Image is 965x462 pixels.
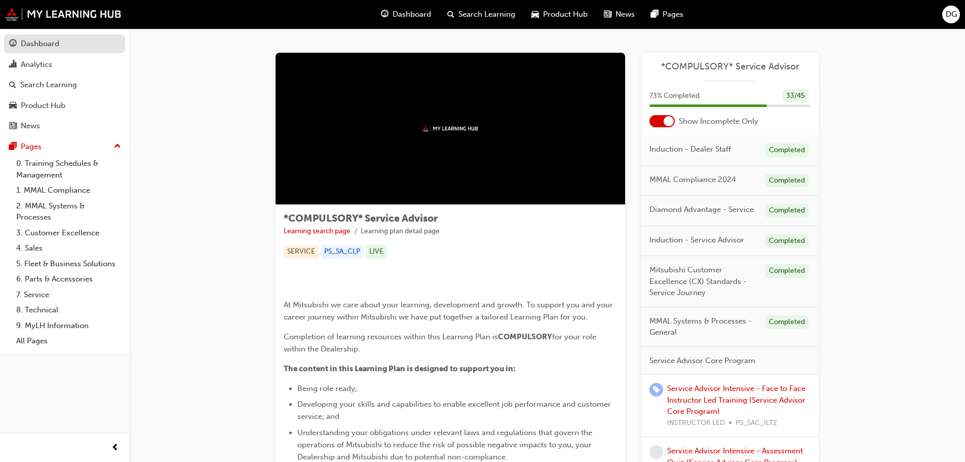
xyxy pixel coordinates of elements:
[663,9,683,20] span: Pages
[21,120,40,132] div: News
[366,245,387,259] div: LIVE
[381,8,389,21] span: guage-icon
[439,4,523,25] a: search-iconSearch Learning
[765,144,808,157] div: Completed
[615,9,635,20] span: News
[9,143,17,152] span: pages-icon
[21,100,65,112] div: Product Hub
[12,156,125,183] a: 0. Training Schedules & Management
[12,271,125,287] a: 6. Parts & Accessories
[321,245,364,259] div: PS_SA_CLP
[12,287,125,303] a: 7. Service
[297,428,594,461] span: Understanding your obligations under relevant laws and regulations that govern the operations of ...
[736,417,777,429] span: PS_SAC_ILT2
[4,32,125,137] button: DashboardAnalyticsSearch LearningProduct HubNews
[12,183,125,198] a: 1. MMAL Compliance
[284,245,319,259] div: SERVICE
[284,227,351,235] a: Learning search page
[649,264,757,299] span: Mitsubishi Customer Excellence (CX) Standards - Service Journey
[765,234,808,248] div: Completed
[679,116,758,127] span: Show Incomplete Only
[946,9,957,20] span: DG
[284,364,516,373] span: The content in this Learning Plan is designed to support you in:
[373,4,439,25] a: guage-iconDashboard
[9,60,17,69] span: chart-icon
[21,141,42,153] div: Pages
[12,225,125,241] a: 3. Customer Excellence
[649,315,757,338] span: MMAL Systems & Processes - General
[667,417,725,429] span: INSTRUCTOR LED
[447,8,454,21] span: search-icon
[651,8,659,21] span: pages-icon
[284,332,498,341] span: Completion of learning resources within this Learning Plan is
[4,76,125,94] a: Search Learning
[297,384,357,393] span: Being role ready;
[942,6,960,23] button: DG
[667,384,805,416] a: Service Advisor Intensive - Face to Face Instructor Led Training (Service Advisor Core Program)
[649,234,744,246] span: Induction - Service Advisor
[4,55,125,74] a: Analytics
[4,137,125,156] button: Pages
[765,315,808,329] div: Completed
[422,125,478,132] img: mmal
[9,40,17,49] span: guage-icon
[21,38,59,50] div: Dashboard
[284,332,598,353] span: for your role within the Dealership.
[9,81,16,90] span: search-icon
[361,226,440,237] li: Learning plan detail page
[12,302,125,318] a: 8. Technical
[649,204,754,216] span: Diamond Advantage - Service
[284,300,615,322] span: At Mitsubishi we care about your learning, development and growth. To support you and your career...
[284,212,438,224] span: *COMPULSORY* Service Advisor
[12,198,125,225] a: 2. MMAL Systems & Processes
[649,383,663,397] span: learningRecordVerb_ENROLL-icon
[12,240,125,256] a: 4. Sales
[5,8,122,21] img: mmal
[21,59,52,70] div: Analytics
[12,333,125,349] a: All Pages
[604,8,611,21] span: news-icon
[643,4,691,25] a: pages-iconPages
[543,9,588,20] span: Product Hub
[649,90,700,102] span: 73 % Completed
[649,174,736,186] span: MMAL Compliance 2024
[20,79,77,91] div: Search Learning
[596,4,643,25] a: news-iconNews
[649,355,755,367] span: Service Advisor Core Program
[9,122,17,131] span: news-icon
[114,140,121,153] span: up-icon
[649,61,810,73] a: *COMPULSORY* Service Advisor
[765,204,808,218] div: Completed
[765,264,808,278] div: Completed
[4,96,125,115] a: Product Hub
[531,8,539,21] span: car-icon
[458,9,515,20] span: Search Learning
[12,318,125,334] a: 9. MyLH Information
[649,445,663,459] span: learningRecordVerb_NONE-icon
[297,400,613,421] span: Developing your skills and capabilities to enable excellent job performance and customer service;...
[783,89,808,103] div: 33 / 45
[393,9,431,20] span: Dashboard
[4,117,125,135] a: News
[12,256,125,272] a: 5. Fleet & Business Solutions
[498,332,552,341] span: COMPULSORY
[111,442,119,454] span: prev-icon
[649,144,731,155] span: Induction - Dealer Staff
[523,4,596,25] a: car-iconProduct Hub
[765,174,808,188] div: Completed
[9,101,17,111] span: car-icon
[4,34,125,53] a: Dashboard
